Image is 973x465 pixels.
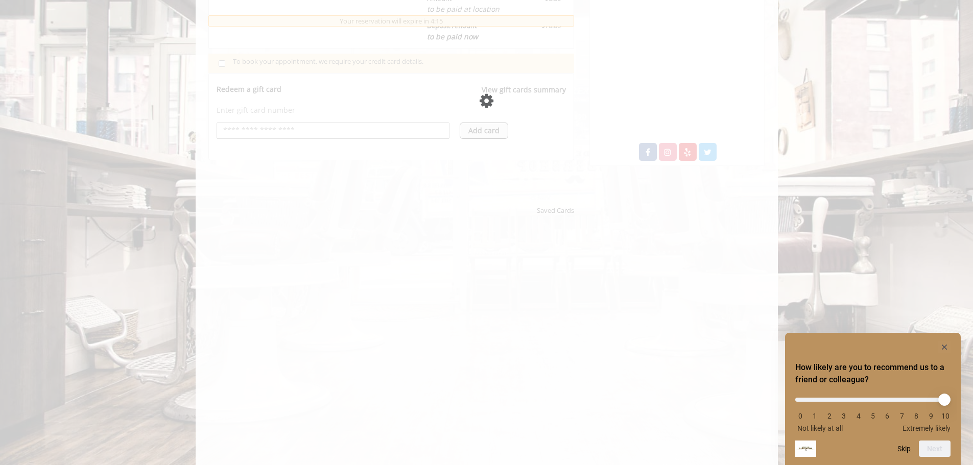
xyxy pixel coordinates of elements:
[897,445,911,453] button: Skip
[810,412,820,420] li: 1
[795,361,951,386] h2: How likely are you to recommend us to a friend or colleague? Select an option from 0 to 10, with ...
[868,412,878,420] li: 5
[795,390,951,432] div: How likely are you to recommend us to a friend or colleague? Select an option from 0 to 10, with ...
[824,412,835,420] li: 2
[938,341,951,353] button: Hide survey
[853,412,864,420] li: 4
[795,341,951,457] div: How likely are you to recommend us to a friend or colleague? Select an option from 0 to 10, with ...
[882,412,892,420] li: 6
[795,412,805,420] li: 0
[797,424,843,432] span: Not likely at all
[919,440,951,457] button: Next question
[940,412,951,420] li: 10
[926,412,936,420] li: 9
[911,412,921,420] li: 8
[897,412,907,420] li: 7
[839,412,849,420] li: 3
[903,424,951,432] span: Extremely likely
